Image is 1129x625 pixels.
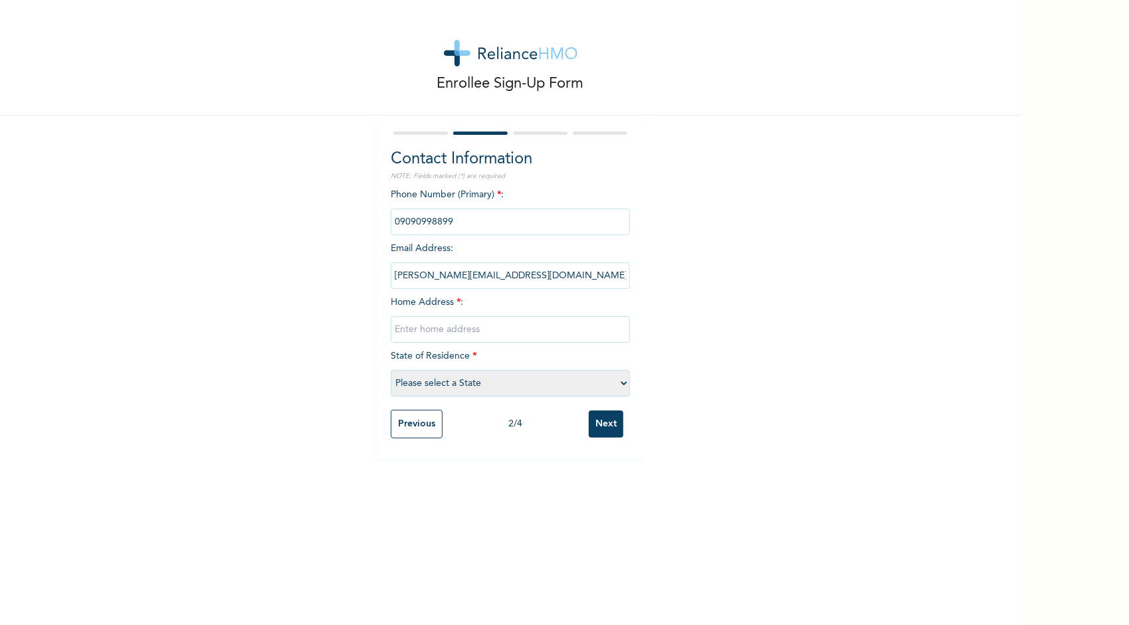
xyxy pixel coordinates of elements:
input: Enter home address [391,316,630,343]
img: logo [444,40,577,66]
span: Email Address : [391,244,630,280]
p: NOTE: Fields marked (*) are required [391,171,630,181]
span: State of Residence [391,351,630,388]
input: Previous [391,410,443,438]
span: Phone Number (Primary) : [391,190,630,226]
div: 2 / 4 [443,417,589,431]
input: Enter Primary Phone Number [391,209,630,235]
input: Next [589,410,623,438]
h2: Contact Information [391,147,630,171]
input: Enter email Address [391,262,630,289]
p: Enrollee Sign-Up Form [437,73,584,95]
span: Home Address : [391,298,630,334]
